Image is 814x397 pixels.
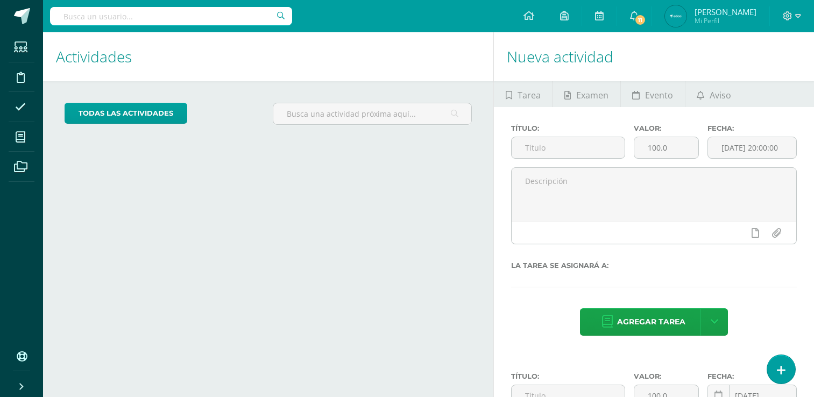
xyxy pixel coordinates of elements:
input: Busca una actividad próxima aquí... [273,103,472,124]
span: Evento [645,82,673,108]
label: Título: [511,124,625,132]
input: Puntos máximos [634,137,698,158]
label: La tarea se asignará a: [511,261,797,270]
span: 11 [634,14,646,26]
input: Fecha de entrega [708,137,796,158]
span: Examen [576,82,608,108]
a: todas las Actividades [65,103,187,124]
img: c42465e0b3b534b01a32bdd99c66b944.png [665,5,686,27]
label: Fecha: [707,372,797,380]
span: Tarea [518,82,541,108]
input: Busca un usuario... [50,7,292,25]
label: Fecha: [707,124,797,132]
a: Examen [553,81,620,107]
h1: Actividades [56,32,480,81]
a: Tarea [494,81,552,107]
label: Título: [511,372,625,380]
span: Agregar tarea [617,309,685,335]
input: Título [512,137,625,158]
h1: Nueva actividad [507,32,801,81]
a: Evento [621,81,685,107]
label: Valor: [634,124,699,132]
label: Valor: [634,372,699,380]
a: Aviso [685,81,743,107]
span: [PERSON_NAME] [695,6,756,17]
span: Mi Perfil [695,16,756,25]
span: Aviso [710,82,731,108]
